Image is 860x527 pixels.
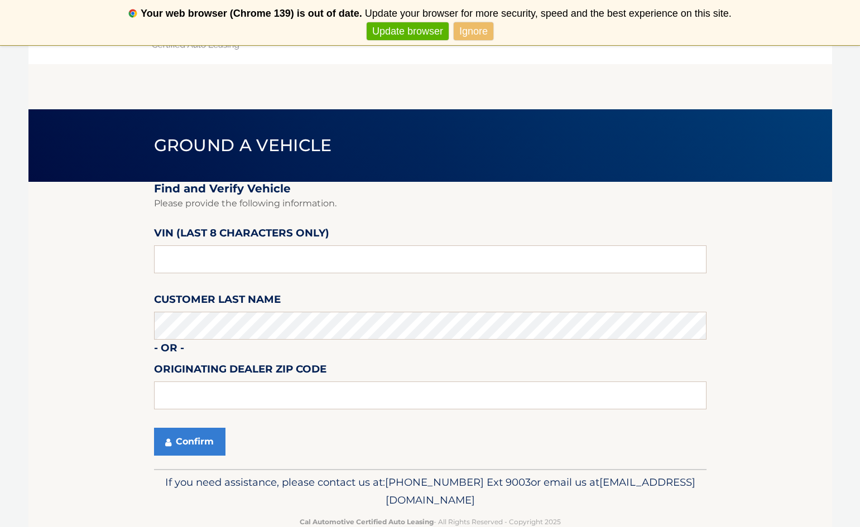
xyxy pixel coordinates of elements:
[367,22,449,41] a: Update browser
[454,22,493,41] a: Ignore
[154,291,281,312] label: Customer Last Name
[300,518,434,526] strong: Cal Automotive Certified Auto Leasing
[154,428,225,456] button: Confirm
[385,476,531,489] span: [PHONE_NUMBER] Ext 9003
[154,182,707,196] h2: Find and Verify Vehicle
[141,8,362,19] b: Your web browser (Chrome 139) is out of date.
[154,225,329,245] label: VIN (last 8 characters only)
[154,135,332,156] span: Ground a Vehicle
[154,340,184,360] label: - or -
[154,361,326,381] label: Originating Dealer Zip Code
[161,473,699,509] p: If you need assistance, please contact us at: or email us at
[365,8,732,19] span: Update your browser for more security, speed and the best experience on this site.
[154,196,707,211] p: Please provide the following information.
